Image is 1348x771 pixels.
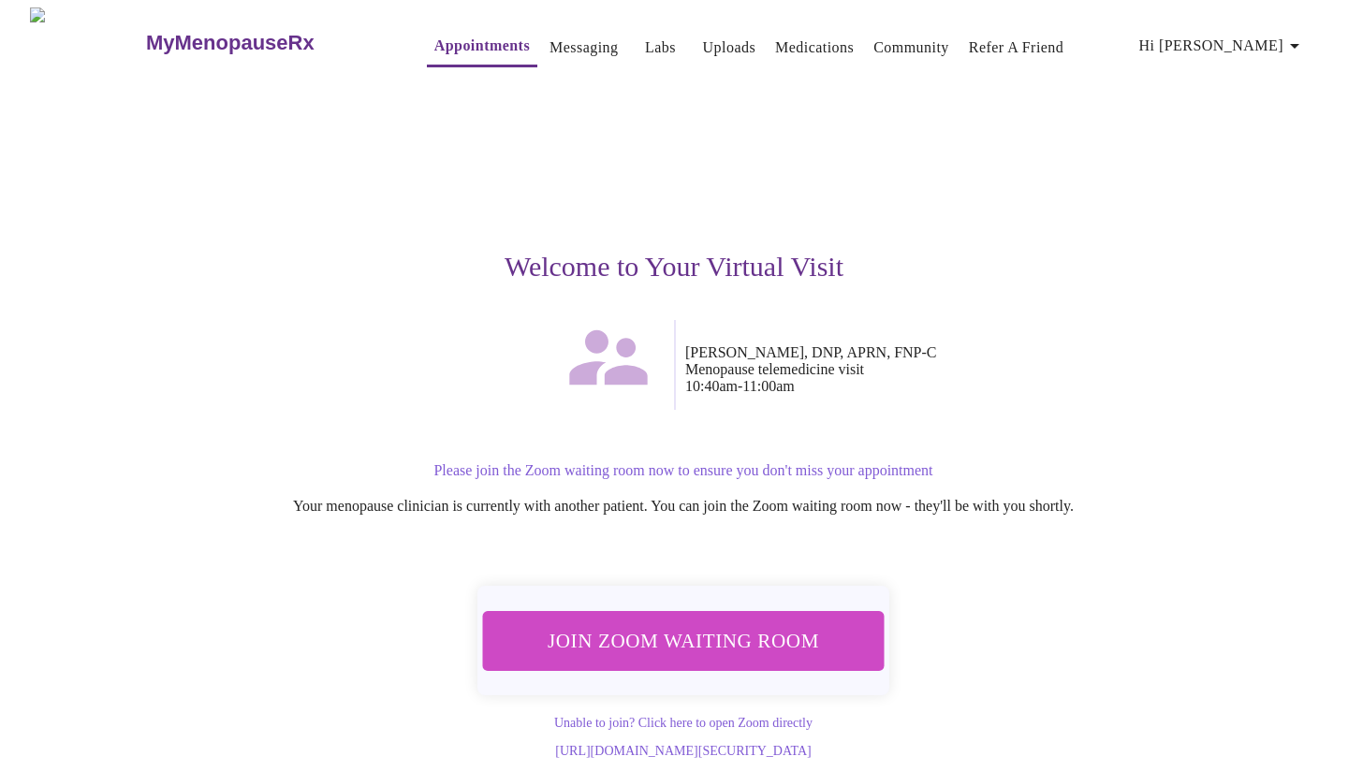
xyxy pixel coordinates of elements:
[507,623,859,658] span: Join Zoom Waiting Room
[969,35,1064,61] a: Refer a Friend
[961,29,1072,66] button: Refer a Friend
[146,31,315,55] h3: MyMenopauseRx
[645,35,676,61] a: Labs
[542,29,625,66] button: Messaging
[703,35,756,61] a: Uploads
[685,344,1251,395] p: [PERSON_NAME], DNP, APRN, FNP-C Menopause telemedicine visit 10:40am - 11:00am
[1132,27,1313,65] button: Hi [PERSON_NAME]
[555,744,811,758] a: [URL][DOMAIN_NAME][SECURITY_DATA]
[554,716,813,730] a: Unable to join? Click here to open Zoom directly
[143,10,388,76] a: MyMenopauseRx
[116,498,1251,515] p: Your menopause clinician is currently with another patient. You can join the Zoom waiting room no...
[768,29,861,66] button: Medications
[775,35,854,61] a: Medications
[631,29,691,66] button: Labs
[427,27,537,67] button: Appointments
[549,35,618,61] a: Messaging
[30,7,143,78] img: MyMenopauseRx Logo
[116,462,1251,479] p: Please join the Zoom waiting room now to ensure you don't miss your appointment
[866,29,957,66] button: Community
[482,611,884,670] button: Join Zoom Waiting Room
[1139,33,1306,59] span: Hi [PERSON_NAME]
[873,35,949,61] a: Community
[97,251,1251,283] h3: Welcome to Your Virtual Visit
[696,29,764,66] button: Uploads
[434,33,530,59] a: Appointments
